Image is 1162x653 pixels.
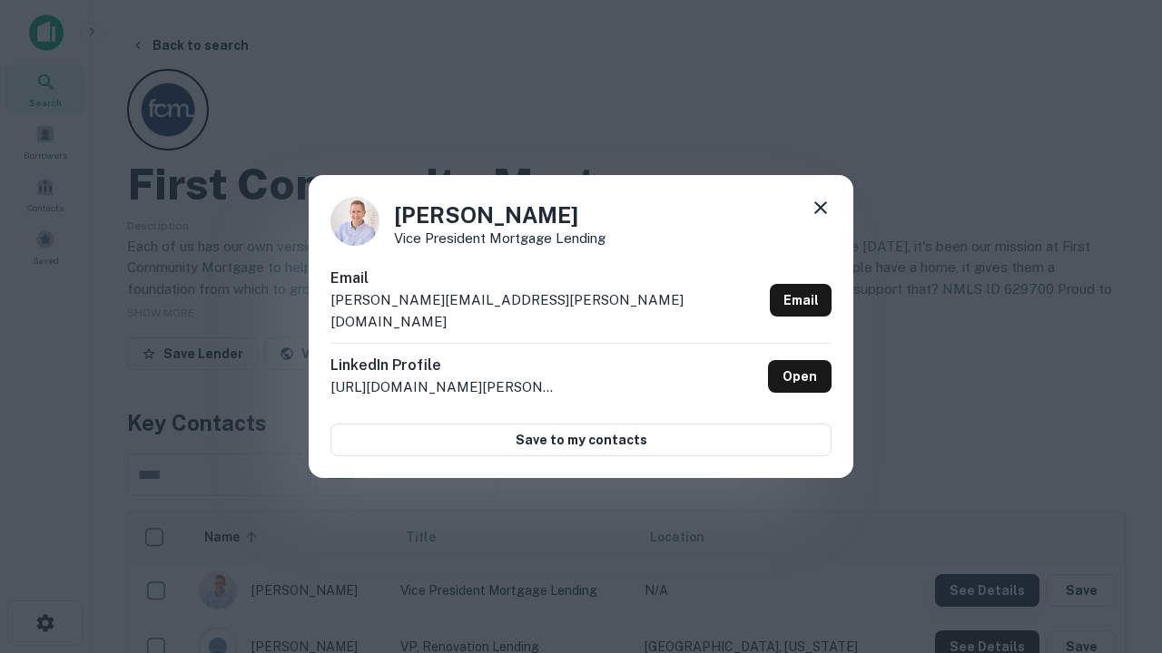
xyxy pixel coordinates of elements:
p: Vice President Mortgage Lending [394,231,606,245]
a: Email [770,284,832,317]
p: [URL][DOMAIN_NAME][PERSON_NAME] [330,376,557,398]
img: 1520878720083 [330,197,379,246]
a: Open [768,360,832,393]
h6: Email [330,268,763,289]
button: Save to my contacts [330,424,832,456]
h6: LinkedIn Profile [330,355,557,376]
p: [PERSON_NAME][EMAIL_ADDRESS][PERSON_NAME][DOMAIN_NAME] [330,289,763,332]
iframe: Chat Widget [1071,450,1162,537]
h4: [PERSON_NAME] [394,199,606,231]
